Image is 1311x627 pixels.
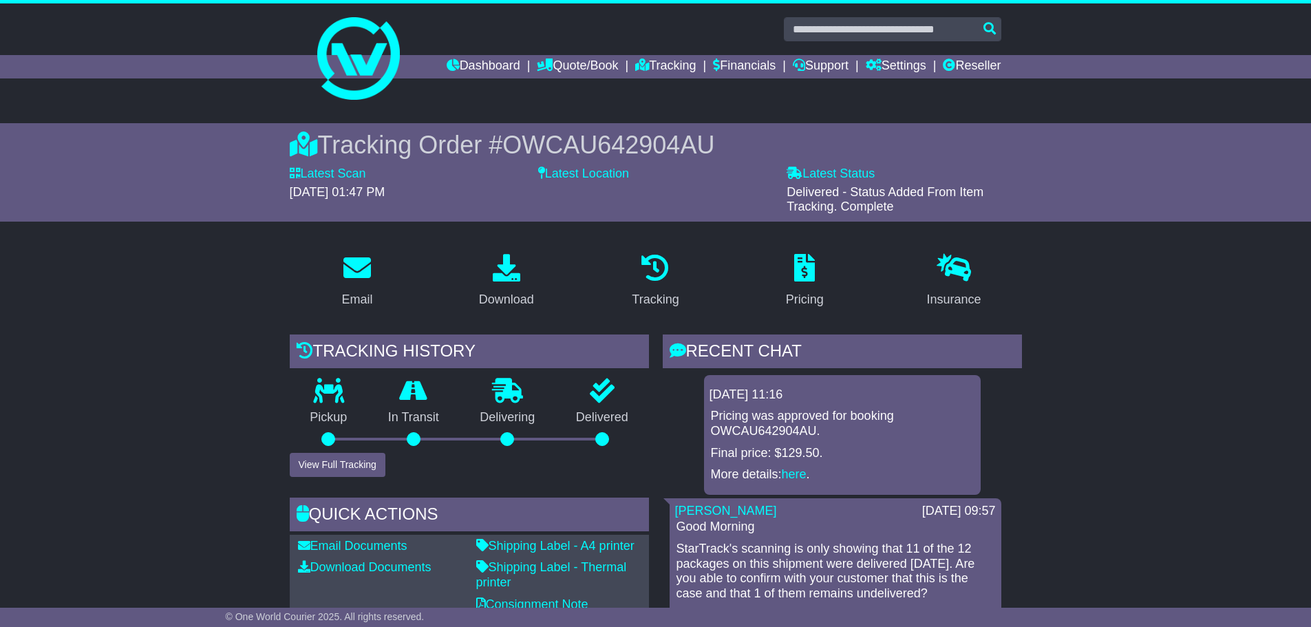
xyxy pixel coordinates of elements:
a: Tracking [623,249,688,314]
p: More details: . [711,467,974,482]
span: © One World Courier 2025. All rights reserved. [226,611,425,622]
a: [PERSON_NAME] [675,504,777,518]
a: Insurance [918,249,990,314]
p: Final price: $129.50. [711,446,974,461]
div: [DATE] 09:57 [922,504,996,519]
a: Tracking [635,55,696,78]
div: [DATE] 11:16 [710,387,975,403]
a: Download [470,249,543,314]
label: Latest Status [787,167,875,182]
a: Dashboard [447,55,520,78]
p: Delivered [555,410,649,425]
div: Tracking [632,290,679,309]
p: In Transit [367,410,460,425]
a: Shipping Label - Thermal printer [476,560,627,589]
div: Pricing [786,290,824,309]
span: OWCAU642904AU [502,131,714,159]
p: StarTrack's scanning is only showing that 11 of the 12 packages on this shipment were delivered [... [676,542,994,601]
p: Pricing was approved for booking OWCAU642904AU. [711,409,974,438]
a: Email Documents [298,539,407,553]
button: View Full Tracking [290,453,385,477]
a: Financials [713,55,776,78]
a: Settings [866,55,926,78]
a: Download Documents [298,560,431,574]
span: [DATE] 01:47 PM [290,185,385,199]
div: Email [341,290,372,309]
div: Tracking history [290,334,649,372]
label: Latest Location [538,167,629,182]
div: Insurance [927,290,981,309]
a: Shipping Label - A4 printer [476,539,635,553]
a: Reseller [943,55,1001,78]
a: here [782,467,807,481]
a: Quote/Book [537,55,618,78]
label: Latest Scan [290,167,366,182]
a: Consignment Note [476,597,588,611]
a: Support [793,55,849,78]
p: Delivering [460,410,556,425]
div: RECENT CHAT [663,334,1022,372]
p: Good Morning [676,520,994,535]
div: Download [479,290,534,309]
div: Quick Actions [290,498,649,535]
span: Delivered - Status Added From Item Tracking. Complete [787,185,983,214]
a: Email [332,249,381,314]
div: Tracking Order # [290,130,1022,160]
a: Pricing [777,249,833,314]
p: Pickup [290,410,368,425]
